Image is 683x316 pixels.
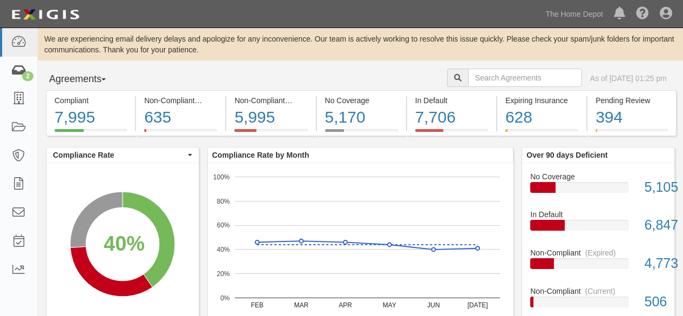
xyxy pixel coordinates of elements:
[226,129,315,138] a: Non-Compliant(Expired)5,995
[199,95,229,106] div: (Current)
[104,229,145,258] div: 40%
[213,173,230,180] text: 100%
[530,171,666,210] a: No Coverage5,105
[220,294,230,301] text: 0%
[234,106,307,129] div: 5,995
[234,95,307,106] div: Non-Compliant (Expired)
[522,209,674,220] div: In Default
[53,150,185,160] span: Compliance Rate
[505,95,578,106] div: Expiring Insurance
[144,106,217,129] div: 635
[339,301,352,309] text: APR
[590,73,667,84] div: As of [DATE] 01:25 pm
[289,95,320,106] div: (Expired)
[637,292,674,312] div: 506
[637,216,674,235] div: 6,847
[505,106,578,129] div: 628
[55,106,127,129] div: 7,995
[144,95,217,106] div: Non-Compliant (Current)
[217,221,229,229] text: 60%
[526,151,607,159] b: Over 90 days Deficient
[636,8,649,21] i: Help Center - Complianz
[217,197,229,205] text: 80%
[585,247,616,258] div: (Expired)
[497,129,586,138] a: Expiring Insurance628
[8,5,83,24] img: logo-5460c22ac91f19d4615b14bd174203de0afe785f0fc80cf4dbbc73dc1793850b.png
[468,69,582,87] input: Search Agreements
[383,301,396,309] text: MAY
[530,209,666,247] a: In Default6,847
[637,254,674,273] div: 4,773
[596,95,668,106] div: Pending Review
[294,301,308,309] text: MAR
[317,129,406,138] a: No Coverage5,170
[540,3,608,25] a: The Home Depot
[325,95,398,106] div: No Coverage
[22,71,33,81] div: 2
[427,301,439,309] text: JUN
[415,106,488,129] div: 7,706
[38,33,683,55] div: We are experiencing email delivery delays and apologize for any inconvenience. Our team is active...
[136,129,225,138] a: Non-Compliant(Current)635
[637,178,674,197] div: 5,105
[585,286,616,297] div: (Current)
[46,147,199,163] button: Compliance Rate
[522,171,674,182] div: No Coverage
[212,151,309,159] b: Compliance Rate by Month
[415,95,488,106] div: In Default
[587,129,677,138] a: Pending Review394
[522,247,674,258] div: Non-Compliant
[407,129,496,138] a: In Default7,706
[325,106,398,129] div: 5,170
[217,270,229,278] text: 20%
[522,286,674,297] div: Non-Compliant
[217,246,229,253] text: 40%
[55,95,127,106] div: Compliant
[530,247,666,286] a: Non-Compliant(Expired)4,773
[468,301,488,309] text: [DATE]
[46,69,127,90] button: Agreements
[530,286,666,316] a: Non-Compliant(Current)506
[46,129,135,138] a: Compliant7,995
[596,106,668,129] div: 394
[251,301,263,309] text: FEB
